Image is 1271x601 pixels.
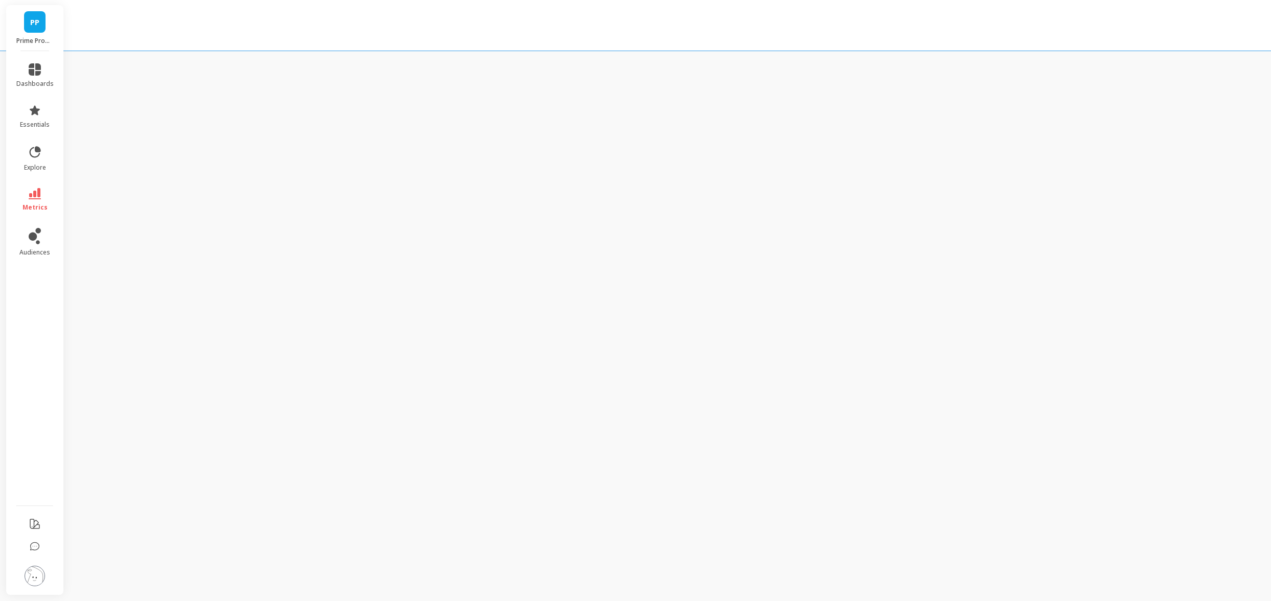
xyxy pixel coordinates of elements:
[30,16,39,28] span: PP
[16,80,54,88] span: dashboards
[25,566,45,586] img: profile picture
[16,37,54,45] p: Prime Prometics™
[24,164,46,172] span: explore
[23,203,48,212] span: metrics
[20,121,50,129] span: essentials
[19,248,50,257] span: audiences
